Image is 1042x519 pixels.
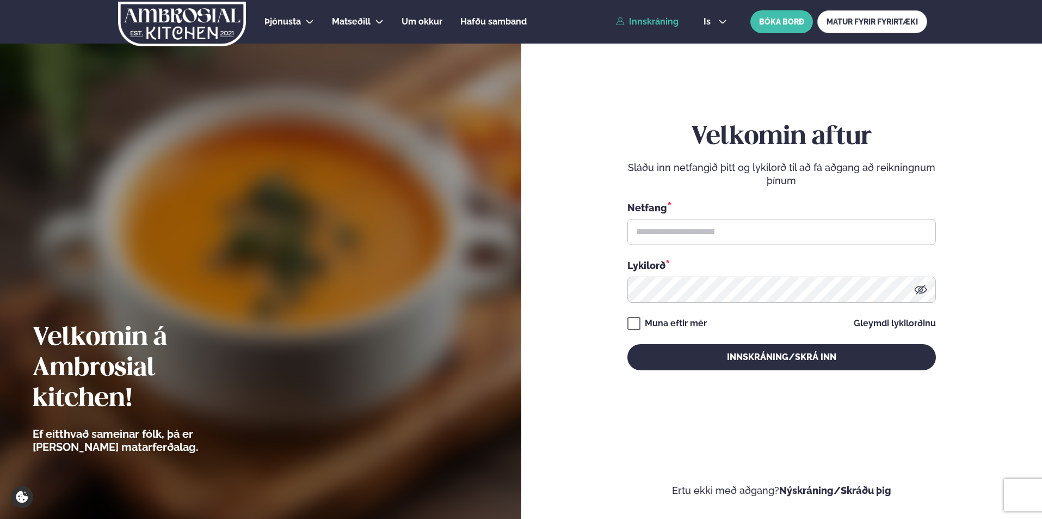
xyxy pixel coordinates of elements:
[402,15,442,28] a: Um okkur
[627,122,936,152] h2: Velkomin aftur
[460,16,527,27] span: Hafðu samband
[264,15,301,28] a: Þjónusta
[627,161,936,187] p: Sláðu inn netfangið þitt og lykilorð til að fá aðgang að reikningnum þínum
[554,484,1010,497] p: Ertu ekki með aðgang?
[817,10,927,33] a: MATUR FYRIR FYRIRTÆKI
[11,486,33,508] a: Cookie settings
[33,323,258,414] h2: Velkomin á Ambrosial kitchen!
[627,258,936,272] div: Lykilorð
[695,17,736,26] button: is
[616,17,679,27] a: Innskráning
[264,16,301,27] span: Þjónusta
[460,15,527,28] a: Hafðu samband
[402,16,442,27] span: Um okkur
[704,17,714,26] span: is
[33,428,258,454] p: Ef eitthvað sameinar fólk, þá er [PERSON_NAME] matarferðalag.
[854,319,936,328] a: Gleymdi lykilorðinu
[779,485,891,496] a: Nýskráning/Skráðu þig
[750,10,813,33] button: BÓKA BORÐ
[627,200,936,215] div: Netfang
[117,2,247,46] img: logo
[627,344,936,370] button: Innskráning/Skrá inn
[332,15,371,28] a: Matseðill
[332,16,371,27] span: Matseðill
